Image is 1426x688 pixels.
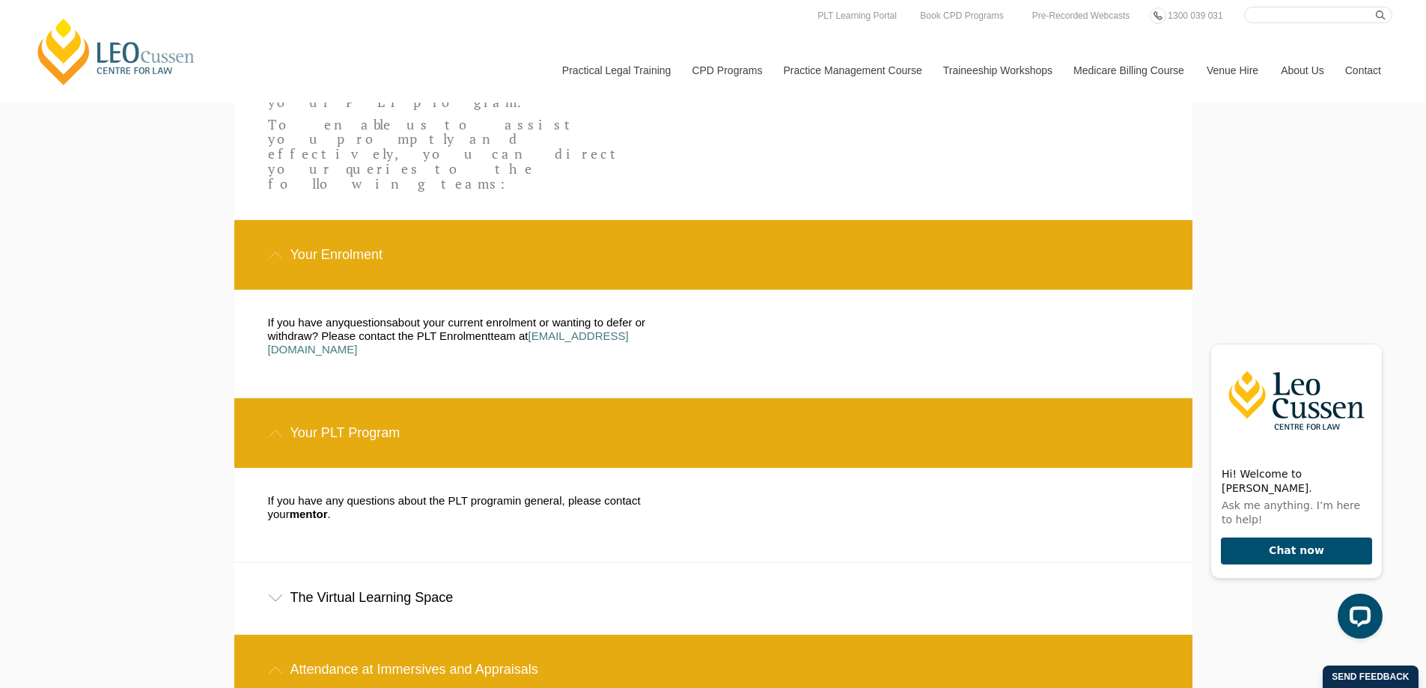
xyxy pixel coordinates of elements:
a: About Us [1270,38,1334,103]
div: Your Enrolment [234,220,1192,290]
span: t [490,329,493,342]
a: CPD Programs [680,38,772,103]
a: Traineeship Workshops [932,38,1062,103]
a: Book CPD Programs [916,7,1007,24]
span: 1300 039 031 [1168,10,1222,21]
span: eam at [494,329,528,342]
span: ? [312,329,318,342]
span: P [321,329,329,342]
span: mentor [290,508,328,520]
a: Practice Management Course [773,38,932,103]
span: s [386,316,392,329]
a: [PERSON_NAME] Centre for Law [34,16,199,87]
a: PLT Learning Portal [814,7,901,24]
a: Pre-Recorded Webcasts [1029,7,1134,24]
a: Contact [1334,38,1392,103]
span: , please contact your [268,494,641,520]
span: . [328,508,331,520]
div: Your PLT Program [234,398,1192,468]
span: about your current enrolment or wanting to defer or withdraw [268,316,645,342]
a: Medicare Billing Course [1062,38,1195,103]
p: To enable us to assist you promptly and effectively, you can direct your queries to the following... [268,118,626,192]
a: [EMAIL_ADDRESS][DOMAIN_NAME] [268,329,629,356]
span: in general [513,494,562,507]
a: 1300 039 031 [1164,7,1226,24]
div: The Virtual Learning Space [234,563,1192,633]
span: If you have any questions about the PLT program [268,494,513,507]
a: Practical Legal Training [551,38,681,103]
iframe: LiveChat chat widget [1198,331,1389,651]
a: Venue Hire [1195,38,1270,103]
span: question [344,316,386,329]
p: The [PERSON_NAME] team are here to assist and support you through your PLT program. [268,51,626,110]
span: lease contact the PLT Enrolment [329,329,490,342]
span: If you have any [268,316,344,329]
